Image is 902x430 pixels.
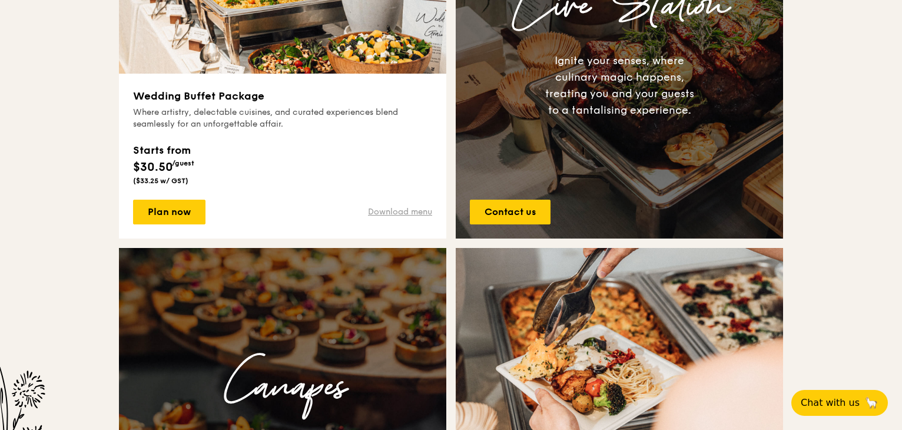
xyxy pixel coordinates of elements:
div: Starts from [133,142,194,158]
div: Ignite your senses, where culinary magic happens, treating you and your guests to a tantalising e... [540,52,698,118]
h3: Canapes [128,349,437,424]
a: Download menu [368,206,432,218]
a: Plan now [133,200,205,224]
span: /guest [172,159,194,167]
span: 🦙 [864,396,878,410]
a: Contact us [470,200,551,224]
div: Where artistry, delectable cuisines, and curated experiences blend seamlessly for an unforgettabl... [133,107,432,130]
button: Chat with us🦙 [791,390,888,416]
span: Chat with us [801,396,860,410]
div: $30.50 [133,142,194,176]
div: ($33.25 w/ GST) [133,176,194,186]
h3: Wedding Buffet Package [133,88,432,104]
